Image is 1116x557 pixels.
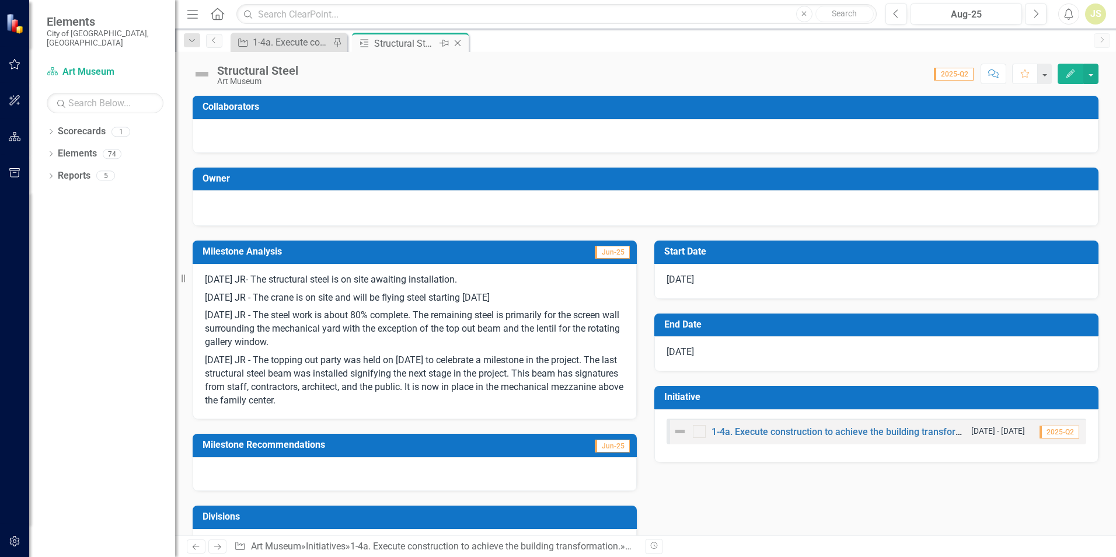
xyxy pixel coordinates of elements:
[664,246,1093,257] h3: Start Date
[111,127,130,137] div: 1
[911,4,1022,25] button: Aug-25
[203,246,497,257] h3: Milestone Analysis
[664,392,1093,402] h3: Initiative
[203,102,1093,112] h3: Collaborators
[47,93,163,113] input: Search Below...
[251,541,301,552] a: Art Museum
[217,64,298,77] div: Structural Steel
[203,511,631,522] h3: Divisions
[203,173,1093,184] h3: Owner
[234,540,637,553] div: » » »
[374,36,437,51] div: Structural Steel
[595,440,630,452] span: Jun-25
[673,424,687,438] img: Not Defined
[205,289,625,307] p: [DATE] JR - The crane is on site and will be flying steel starting [DATE]
[205,273,625,289] p: [DATE] JR- The structural steel is on site awaiting installation.
[47,29,163,48] small: City of [GEOGRAPHIC_DATA], [GEOGRAPHIC_DATA]
[306,541,346,552] a: Initiatives
[1040,426,1079,438] span: 2025-Q2
[47,65,163,79] a: Art Museum
[712,426,987,437] a: 1-4a. Execute construction to achieve the building transformation.
[217,77,298,86] div: Art Museum
[253,35,330,50] div: 1-4a. Execute construction to achieve the building transformation.
[915,8,1018,22] div: Aug-25
[203,440,533,450] h3: Milestone Recommendations
[971,426,1025,437] small: [DATE] - [DATE]
[193,65,211,83] img: Not Defined
[58,125,106,138] a: Scorecards
[58,147,97,161] a: Elements
[47,15,163,29] span: Elements
[6,13,26,34] img: ClearPoint Strategy
[934,68,974,81] span: 2025-Q2
[667,346,694,357] span: [DATE]
[664,319,1093,330] h3: End Date
[1085,4,1106,25] button: JS
[236,4,877,25] input: Search ClearPoint...
[595,246,630,259] span: Jun-25
[350,541,620,552] a: 1-4a. Execute construction to achieve the building transformation.
[815,6,874,22] button: Search
[96,171,115,181] div: 5
[205,351,625,407] p: [DATE] JR - The topping out party was held on [DATE] to celebrate a milestone in the project. The...
[233,35,330,50] a: 1-4a. Execute construction to achieve the building transformation.
[58,169,90,183] a: Reports
[103,149,121,159] div: 74
[667,274,694,285] span: [DATE]
[205,307,625,351] p: [DATE] JR - The steel work is about 80% complete. The remaining steel is primarily for the screen...
[832,9,857,18] span: Search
